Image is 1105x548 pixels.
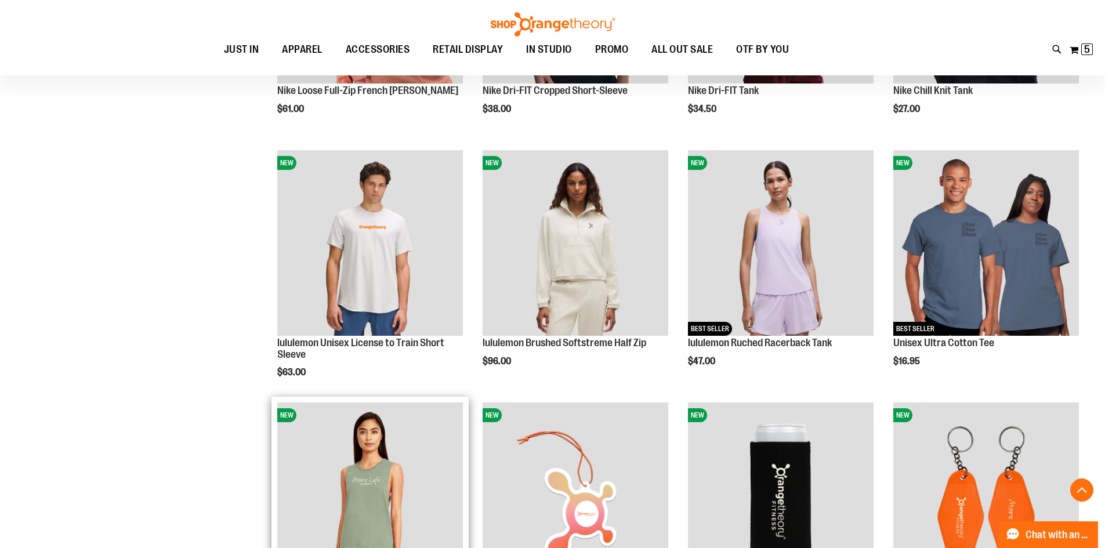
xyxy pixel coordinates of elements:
[271,144,469,407] div: product
[277,337,444,360] a: lululemon Unisex License to Train Short Sleeve
[483,337,646,349] a: lululemon Brushed Softstreme Half Zip
[736,37,789,63] span: OTF BY YOU
[282,37,323,63] span: APPAREL
[277,104,306,114] span: $61.00
[887,144,1085,396] div: product
[483,104,513,114] span: $38.00
[651,37,713,63] span: ALL OUT SALE
[688,156,707,170] span: NEW
[893,337,994,349] a: Unisex Ultra Cotton Tee
[277,367,307,378] span: $63.00
[688,150,874,336] img: lululemon Ruched Racerback Tank
[688,85,759,96] a: Nike Dri-FIT Tank
[893,322,937,336] span: BEST SELLER
[682,144,879,396] div: product
[346,37,410,63] span: ACCESSORIES
[999,521,1099,548] button: Chat with an Expert
[688,356,717,366] span: $47.00
[483,150,668,336] img: lululemon Brushed Softstreme Half Zip
[893,356,922,366] span: $16.95
[688,104,718,114] span: $34.50
[483,408,502,422] span: NEW
[1084,43,1090,55] span: 5
[483,85,628,96] a: Nike Dri-FIT Cropped Short-Sleeve
[595,37,629,63] span: PROMO
[433,37,503,63] span: RETAIL DISPLAY
[277,408,296,422] span: NEW
[893,150,1079,336] img: Unisex Ultra Cotton Tee
[489,12,617,37] img: Shop Orangetheory
[893,85,973,96] a: Nike Chill Knit Tank
[483,150,668,337] a: lululemon Brushed Softstreme Half ZipNEW
[688,408,707,422] span: NEW
[526,37,572,63] span: IN STUDIO
[893,150,1079,337] a: Unisex Ultra Cotton TeeNEWBEST SELLER
[277,85,458,96] a: Nike Loose Full-Zip French [PERSON_NAME]
[277,150,463,336] img: lululemon Unisex License to Train Short Sleeve
[277,150,463,337] a: lululemon Unisex License to Train Short SleeveNEW
[277,156,296,170] span: NEW
[483,356,513,366] span: $96.00
[1070,478,1093,502] button: Back To Top
[224,37,259,63] span: JUST IN
[688,337,832,349] a: lululemon Ruched Racerback Tank
[688,322,732,336] span: BEST SELLER
[688,150,874,337] a: lululemon Ruched Racerback TankNEWBEST SELLER
[483,156,502,170] span: NEW
[893,156,912,170] span: NEW
[893,408,912,422] span: NEW
[893,104,922,114] span: $27.00
[477,144,674,396] div: product
[1026,529,1091,540] span: Chat with an Expert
